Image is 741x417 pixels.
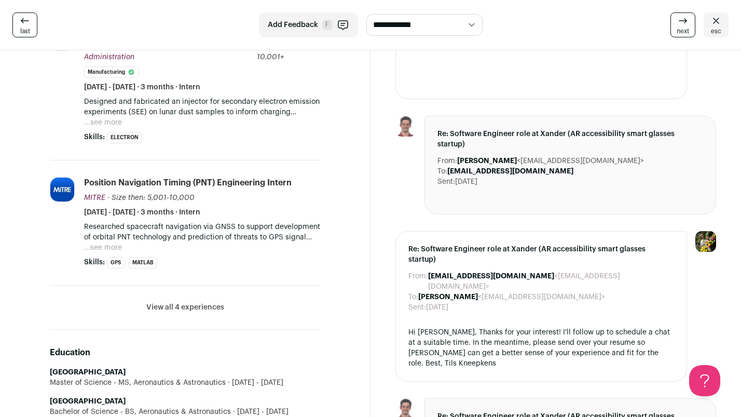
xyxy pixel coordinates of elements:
[408,302,426,313] dt: Sent:
[408,327,674,369] div: Hi [PERSON_NAME], Thanks for your interest! I'll follow up to schedule a chat at a suitable time....
[50,398,126,405] strong: [GEOGRAPHIC_DATA]
[408,244,674,265] span: Re: Software Engineer role at Xander (AR accessibility smart glasses startup)
[84,243,122,253] button: ...see more
[84,66,139,78] li: Manufacturing
[84,132,105,142] span: Skills:
[50,346,320,359] h2: Education
[408,271,428,292] dt: From:
[146,302,224,313] button: View all 4 experiences
[20,27,30,35] span: last
[457,157,517,165] b: [PERSON_NAME]
[408,292,418,302] dt: To:
[322,20,333,30] span: F
[457,156,644,166] dd: <[EMAIL_ADDRESS][DOMAIN_NAME]>
[84,177,292,189] div: Position Navigation Timing (PNT) Engineering Intern
[447,168,573,175] b: [EMAIL_ADDRESS][DOMAIN_NAME]
[437,166,447,177] dt: To:
[259,12,358,37] button: Add Feedback F
[50,407,320,417] div: Bachelor of Science - BS, Aeronautics & Astronautics
[268,20,318,30] span: Add Feedback
[84,82,200,92] span: [DATE] - [DATE] · 3 months · Intern
[437,129,703,150] span: Re: Software Engineer role at Xander (AR accessibility smart glasses startup)
[677,27,689,35] span: next
[50,369,126,376] strong: [GEOGRAPHIC_DATA]
[50,378,320,388] div: Master of Science - MS, Aeronautics & Astronautics
[129,257,157,268] li: MATLAB
[84,194,105,201] span: MITRE
[426,302,448,313] dd: [DATE]
[428,273,554,280] b: [EMAIL_ADDRESS][DOMAIN_NAME]
[689,365,720,396] iframe: Help Scout Beacon - Open
[84,257,105,267] span: Skills:
[418,293,478,301] b: [PERSON_NAME]
[418,292,605,302] dd: <[EMAIL_ADDRESS][DOMAIN_NAME]>
[84,207,200,218] span: [DATE] - [DATE] · 3 months · Intern
[84,97,320,117] p: Designed and fabricated an injector for secondary electron emission experiments (SEE) on lunar du...
[437,156,457,166] dt: From:
[395,116,416,137] img: 2cd0502934317124bac3a0bc7ae6e14858af43a5f3131ad86cf50a52261eb678
[695,231,716,252] img: 6689865-medium_jpg
[428,271,674,292] dd: <[EMAIL_ADDRESS][DOMAIN_NAME]>
[455,177,477,187] dd: [DATE]
[107,194,195,201] span: · Size then: 5,001-10,000
[12,12,37,37] a: last
[231,407,289,417] span: [DATE] - [DATE]
[704,12,729,37] a: esc
[84,117,122,128] button: ...see more
[84,222,320,243] p: Researched spacecraft navigation via GNSS to support development of orbital PNT technology and pr...
[711,27,721,35] span: esc
[107,257,125,268] li: GPS
[226,378,283,388] span: [DATE] - [DATE]
[50,178,74,201] img: d2cca70a22090a68d5b08b0ea70fa7eba455fc46a67b81fe6c664b53e17f2718.jpg
[107,132,142,143] li: Electron
[437,177,455,187] dt: Sent:
[670,12,695,37] a: next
